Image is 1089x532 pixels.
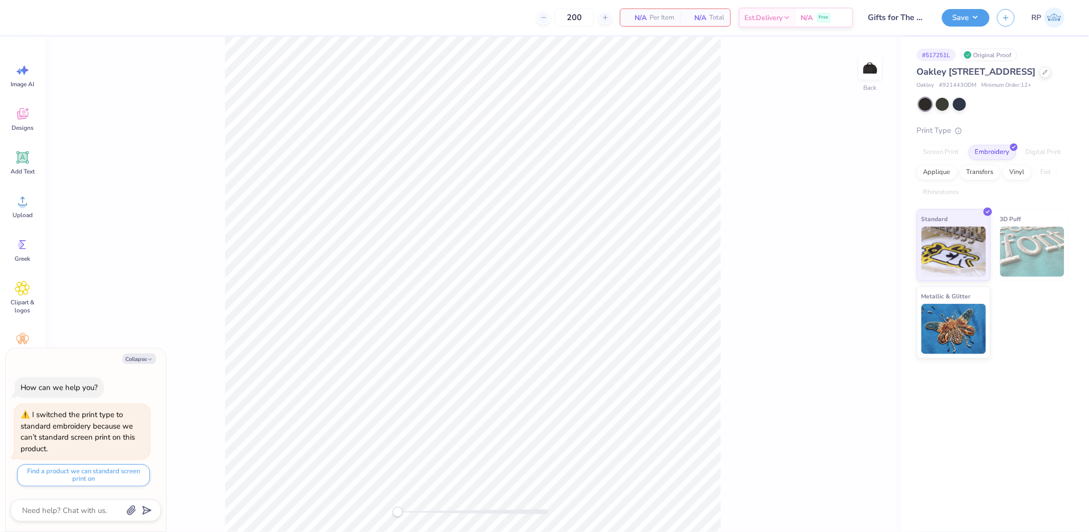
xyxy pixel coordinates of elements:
[917,185,966,200] div: Rhinestones
[969,145,1016,160] div: Embroidery
[709,13,724,23] span: Total
[917,49,956,61] div: # 517251L
[393,507,403,517] div: Accessibility label
[960,165,1000,180] div: Transfers
[15,255,31,263] span: Greek
[21,383,98,393] div: How can we help you?
[1003,165,1031,180] div: Vinyl
[1000,227,1065,277] img: 3D Puff
[917,145,966,160] div: Screen Print
[627,13,647,23] span: N/A
[917,165,957,180] div: Applique
[921,304,986,354] img: Metallic & Glitter
[961,49,1017,61] div: Original Proof
[17,464,150,486] button: Find a product we can standard screen print on
[921,227,986,277] img: Standard
[801,13,813,23] span: N/A
[745,13,783,23] span: Est. Delivery
[917,125,1069,136] div: Print Type
[861,8,935,28] input: Untitled Design
[819,14,829,21] span: Free
[1044,8,1064,28] img: Rose Pineda
[921,214,948,224] span: Standard
[555,9,594,27] input: – –
[13,211,33,219] span: Upload
[21,410,135,454] div: I switched the print type to standard embroidery because we can’t standard screen print on this p...
[12,124,34,132] span: Designs
[982,81,1032,90] span: Minimum Order: 12 +
[921,291,971,301] span: Metallic & Glitter
[6,298,39,314] span: Clipart & logos
[1000,214,1021,224] span: 3D Puff
[11,80,35,88] span: Image AI
[1032,12,1042,24] span: RP
[942,9,990,27] button: Save
[917,81,935,90] span: Oakley
[122,353,156,364] button: Collapse
[917,66,1036,78] span: Oakley [STREET_ADDRESS]
[1034,165,1058,180] div: Foil
[650,13,674,23] span: Per Item
[11,167,35,175] span: Add Text
[1027,8,1069,28] a: RP
[940,81,977,90] span: # 921443ODM
[864,83,877,92] div: Back
[686,13,706,23] span: N/A
[860,58,880,78] img: Back
[1019,145,1068,160] div: Digital Print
